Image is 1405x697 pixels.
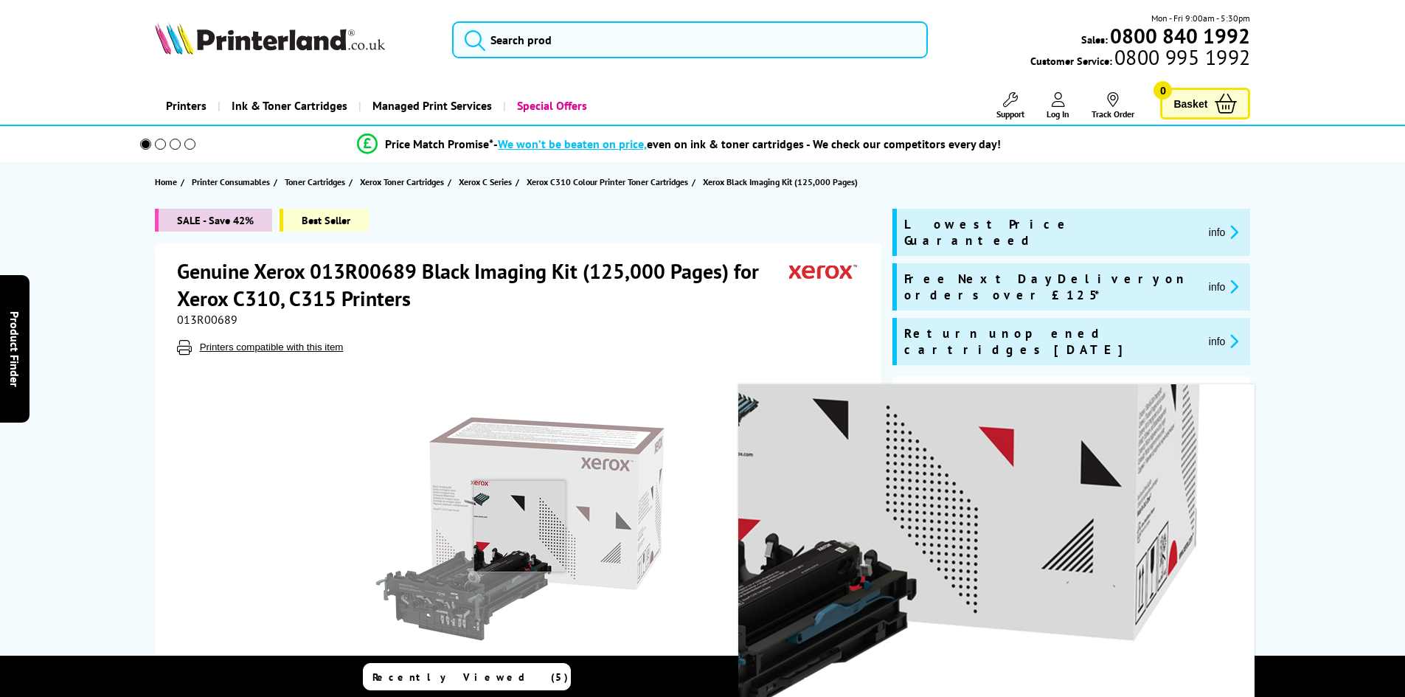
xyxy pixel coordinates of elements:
img: Xerox [789,257,857,285]
a: Add to Basket [907,491,1235,534]
span: Price Match Promise* [385,136,493,151]
span: Support [996,108,1024,119]
span: 0 [1154,81,1172,100]
span: Customer Service: [1030,50,1250,68]
span: Toner Cartridges [285,174,345,190]
a: Recently Viewed (5) [363,663,571,690]
span: Return unopened cartridges [DATE] [904,325,1197,358]
button: Printers compatible with this item [195,341,348,353]
button: promo-description [1204,333,1243,350]
a: Managed Print Services [358,87,503,125]
span: Log In [1047,108,1069,119]
span: Xerox C310 Colour Printer Toner Cartridges [527,174,688,190]
span: Basket [1173,94,1207,114]
div: for FREE Next Day Delivery [951,564,1235,597]
sup: th [965,614,974,628]
a: Xerox Black Imaging Kit (125,000 Pages) [703,174,861,190]
button: promo-description [1204,278,1243,295]
a: Xerox C Series [459,174,516,190]
div: modal_delivery [907,564,1235,631]
a: Xerox C310 Colour Printer Toner Cartridges [527,174,692,190]
img: Printerland Logo [155,22,385,55]
span: 5 In Stock [951,564,1070,580]
strike: £252.18 [1112,413,1151,427]
span: Recently Viewed (5) [372,670,569,684]
span: Ink & Toner Cartridges [232,87,347,125]
span: Mon - Fri 9:00am - 5:30pm [1151,11,1250,25]
a: Log In [1047,92,1069,119]
a: Toner Cartridges [285,174,349,190]
a: Track Order [1092,92,1134,119]
a: Printer Consumables [192,174,274,190]
a: Basket 0 [1160,88,1250,119]
button: promo-description [1204,223,1243,240]
a: 0800 840 1992 [1108,29,1250,43]
input: Search prod [452,21,928,58]
span: ex VAT @ 20% [991,462,1055,476]
span: 013R00689 [177,312,237,327]
a: Compare Products [788,663,996,690]
span: Xerox Toner Cartridges [360,174,444,190]
span: Product Finder [7,311,22,386]
a: Home [155,174,181,190]
span: Xerox Black Imaging Kit (125,000 Pages) [703,174,858,190]
span: Lowest Price Guaranteed [904,216,1197,249]
span: inc VAT [1108,462,1139,476]
div: - even on ink & toner cartridges - We check our competitors every day! [493,136,1001,151]
a: Printerland Logo [155,22,434,58]
a: Special Offers [503,87,598,125]
a: Printers [155,87,218,125]
span: Best Seller [280,209,369,232]
span: £146.65 [1088,434,1159,462]
a: Xerox Toner Cartridges [360,174,448,190]
b: 0800 840 1992 [1110,22,1250,49]
a: Support [996,92,1024,119]
img: Xerox 013R00689 Black Imaging Kit (125,000 Pages) [375,384,665,673]
span: Printer Consumables [192,174,270,190]
span: 1h, 52m [1036,600,1078,615]
span: Order in the next for Free Delivery [DATE] 30 September! [951,600,1196,632]
span: Xerox C Series [459,174,512,190]
span: Compare Products [812,670,991,684]
span: SALE - Save 42% [155,209,272,232]
span: 0800 995 1992 [1112,50,1250,64]
span: was [1088,406,1159,427]
strike: £210.15 [1009,413,1047,427]
span: We won’t be beaten on price, [498,136,647,151]
h1: Genuine Xerox 013R00689 Black Imaging Kit (125,000 Pages) for Xerox C310, C315 Printers [177,257,789,312]
span: Free Next Day Delivery on orders over £125* [904,271,1197,303]
a: Ink & Toner Cartridges [218,87,358,125]
span: Home [155,174,177,190]
a: Xerox 013R00689 Black Imaging Kit (125,000 Pages)Xerox 013R00689 Black Imaging Kit (125,000 Pages) [375,384,665,673]
span: was [984,406,1055,427]
span: £122.21 [984,434,1055,462]
li: modal_Promise [120,131,1239,157]
span: Sales: [1081,32,1108,46]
